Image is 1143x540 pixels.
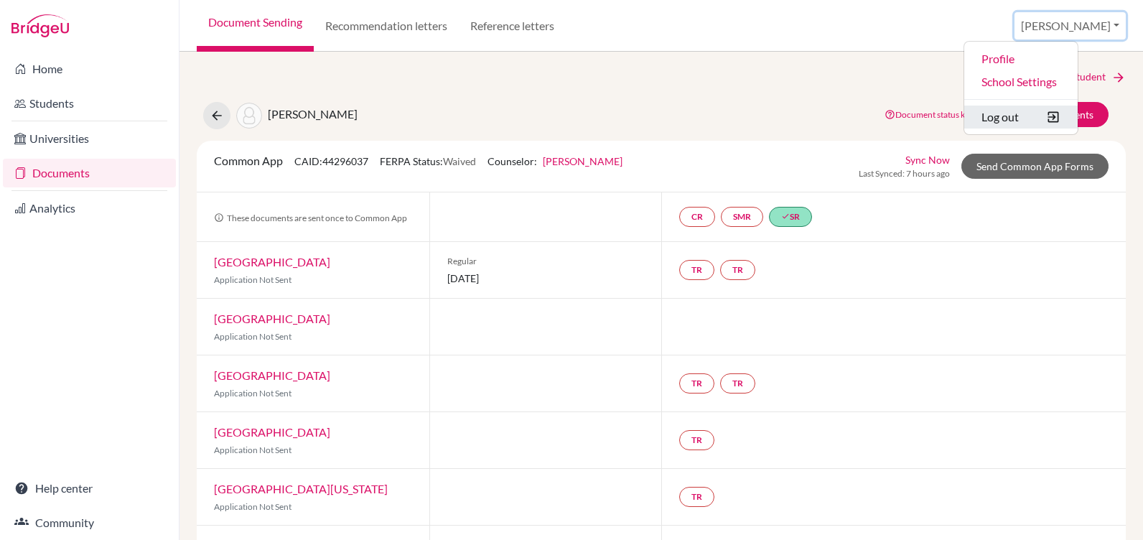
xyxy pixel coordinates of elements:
[679,207,715,227] a: CR
[214,388,291,399] span: Application Not Sent
[964,106,1078,129] button: Log out
[543,155,622,167] a: [PERSON_NAME]
[214,331,291,342] span: Application Not Sent
[294,155,368,167] span: CAID: 44296037
[214,368,330,382] a: [GEOGRAPHIC_DATA]
[679,487,714,507] a: TR
[380,155,476,167] span: FERPA Status:
[964,41,1078,135] ul: [PERSON_NAME]
[487,155,622,167] span: Counselor:
[964,47,1078,70] a: Profile
[214,425,330,439] a: [GEOGRAPHIC_DATA]
[720,260,755,280] a: TR
[961,154,1109,179] a: Send Common App Forms
[679,430,714,450] a: TR
[11,14,69,37] img: Bridge-U
[214,501,291,512] span: Application Not Sent
[3,474,176,503] a: Help center
[3,55,176,83] a: Home
[447,271,645,286] span: [DATE]
[964,70,1078,93] a: School Settings
[268,107,358,121] span: [PERSON_NAME]
[769,207,812,227] a: doneSR
[720,373,755,394] a: TR
[3,159,176,187] a: Documents
[443,155,476,167] span: Waived
[679,260,714,280] a: TR
[679,373,714,394] a: TR
[3,194,176,223] a: Analytics
[905,152,950,167] a: Sync Now
[214,482,388,495] a: [GEOGRAPHIC_DATA][US_STATE]
[3,124,176,153] a: Universities
[214,213,407,223] span: These documents are sent once to Common App
[885,109,974,120] a: Document status key
[1048,69,1126,85] a: Next Student
[3,89,176,118] a: Students
[214,255,330,269] a: [GEOGRAPHIC_DATA]
[721,207,763,227] a: SMR
[447,255,645,268] span: Regular
[214,444,291,455] span: Application Not Sent
[214,312,330,325] a: [GEOGRAPHIC_DATA]
[781,212,790,220] i: done
[859,167,950,180] span: Last Synced: 7 hours ago
[214,154,283,167] span: Common App
[1014,12,1126,39] button: [PERSON_NAME]
[214,274,291,285] span: Application Not Sent
[3,508,176,537] a: Community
